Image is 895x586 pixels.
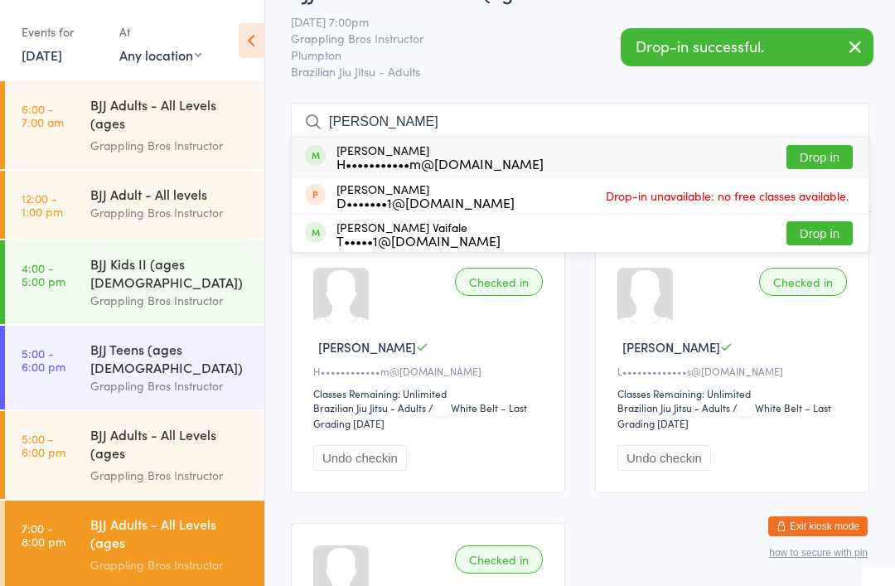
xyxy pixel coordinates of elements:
[90,291,250,310] div: Grappling Bros Instructor
[786,145,853,169] button: Drop in
[22,191,63,218] time: 12:00 - 1:00 pm
[318,338,416,356] span: [PERSON_NAME]
[90,515,250,555] div: BJJ Adults - All Levels (ages [DEMOGRAPHIC_DATA]+)
[602,183,853,208] span: Drop-in unavailable: no free classes available.
[336,157,544,170] div: H•••••••••••m@[DOMAIN_NAME]
[291,63,869,80] span: Brazilian Jiu Jitsu - Adults
[622,338,720,356] span: [PERSON_NAME]
[119,46,201,64] div: Any location
[22,261,65,288] time: 4:00 - 5:00 pm
[336,220,501,247] div: [PERSON_NAME] Vaifale
[291,13,844,30] span: [DATE] 7:00pm
[90,340,250,376] div: BJJ Teens (ages [DEMOGRAPHIC_DATA])
[5,326,264,409] a: 5:00 -6:00 pmBJJ Teens (ages [DEMOGRAPHIC_DATA])Grappling Bros Instructor
[5,171,264,239] a: 12:00 -1:00 pmBJJ Adult - All levelsGrappling Bros Instructor
[621,28,873,66] div: Drop-in successful.
[786,221,853,245] button: Drop in
[5,411,264,499] a: 5:00 -6:00 pmBJJ Adults - All Levels (ages [DEMOGRAPHIC_DATA]+)Grappling Bros Instructor
[768,516,868,536] button: Exit kiosk mode
[455,545,543,574] div: Checked in
[90,466,250,485] div: Grappling Bros Instructor
[313,386,548,400] div: Classes Remaining: Unlimited
[90,95,250,136] div: BJJ Adults - All Levels (ages [DEMOGRAPHIC_DATA]+)
[22,18,103,46] div: Events for
[119,18,201,46] div: At
[617,386,852,400] div: Classes Remaining: Unlimited
[90,254,250,291] div: BJJ Kids II (ages [DEMOGRAPHIC_DATA])
[336,143,544,170] div: [PERSON_NAME]
[90,203,250,222] div: Grappling Bros Instructor
[336,234,501,247] div: T•••••1@[DOMAIN_NAME]
[90,136,250,155] div: Grappling Bros Instructor
[336,182,515,209] div: [PERSON_NAME]
[5,81,264,169] a: 6:00 -7:00 amBJJ Adults - All Levels (ages [DEMOGRAPHIC_DATA]+)Grappling Bros Instructor
[22,102,64,128] time: 6:00 - 7:00 am
[455,268,543,296] div: Checked in
[22,346,65,373] time: 5:00 - 6:00 pm
[313,445,407,471] button: Undo checkin
[90,425,250,466] div: BJJ Adults - All Levels (ages [DEMOGRAPHIC_DATA]+)
[5,240,264,324] a: 4:00 -5:00 pmBJJ Kids II (ages [DEMOGRAPHIC_DATA])Grappling Bros Instructor
[617,400,730,414] div: Brazilian Jiu Jitsu - Adults
[617,445,711,471] button: Undo checkin
[22,521,65,548] time: 7:00 - 8:00 pm
[759,268,847,296] div: Checked in
[291,30,844,46] span: Grappling Bros Instructor
[291,103,869,141] input: Search
[90,555,250,574] div: Grappling Bros Instructor
[90,185,250,203] div: BJJ Adult - All levels
[22,432,65,458] time: 5:00 - 6:00 pm
[313,364,548,378] div: H••••••••••••m@[DOMAIN_NAME]
[617,364,852,378] div: L•••••••••••••s@[DOMAIN_NAME]
[291,46,844,63] span: Plumpton
[313,400,426,414] div: Brazilian Jiu Jitsu - Adults
[90,376,250,395] div: Grappling Bros Instructor
[336,196,515,209] div: D•••••••1@[DOMAIN_NAME]
[22,46,62,64] a: [DATE]
[769,547,868,559] button: how to secure with pin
